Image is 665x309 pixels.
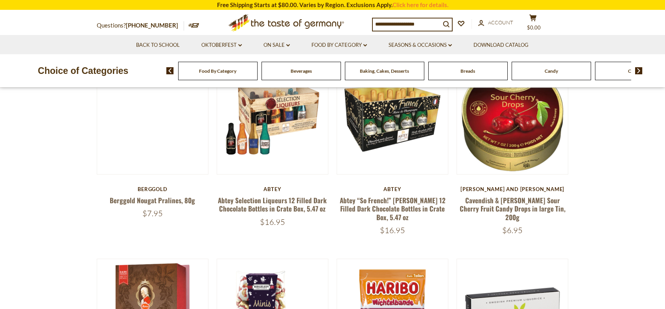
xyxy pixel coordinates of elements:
[478,18,513,27] a: Account
[311,41,367,50] a: Food By Category
[340,195,446,222] a: Abtey “So French!” [PERSON_NAME] 12 Filled Dark Chocolate Bottles in Crate Box, 5.47 oz
[628,68,641,74] a: Cereal
[380,225,405,235] span: $16.95
[217,186,329,192] div: Abtey
[460,195,566,222] a: Cavendish & [PERSON_NAME] Sour Cherry Fruit Candy Drops in large Tin, 200g
[545,68,558,74] a: Candy
[488,19,513,26] span: Account
[110,195,195,205] a: Berggold Nougat Pralines, 80g
[260,217,285,227] span: $16.95
[457,63,568,174] img: Cavendish & Harvey Sour Cherry Fruit Candy Drops in large Tin, 200g
[136,41,180,50] a: Back to School
[97,20,184,31] p: Questions?
[473,41,529,50] a: Download Catalog
[126,22,178,29] a: [PHONE_NUMBER]
[457,186,569,192] div: [PERSON_NAME] and [PERSON_NAME]
[199,68,236,74] a: Food By Category
[392,1,448,8] a: Click here for details.
[337,186,449,192] div: Abtey
[389,41,452,50] a: Seasons & Occasions
[521,14,545,34] button: $0.00
[217,63,328,174] img: Abtey Selection Liqueurs 12 Filled Dark Chocolate Bottles in Crate Box, 5.47 oz
[502,225,523,235] span: $6.95
[527,24,541,31] span: $0.00
[218,195,327,213] a: Abtey Selection Liqueurs 12 Filled Dark Chocolate Bottles in Crate Box, 5.47 oz
[461,68,475,74] a: Breads
[263,41,290,50] a: On Sale
[166,67,174,74] img: previous arrow
[291,68,312,74] a: Beverages
[142,208,163,218] span: $7.95
[97,186,209,192] div: Berggold
[201,41,242,50] a: Oktoberfest
[635,67,643,74] img: next arrow
[337,63,448,174] img: Abtey “So French!” Marc de Champagne 12 Filled Dark Chocolate Bottles in Crate Box, 5.47 oz
[360,68,409,74] a: Baking, Cakes, Desserts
